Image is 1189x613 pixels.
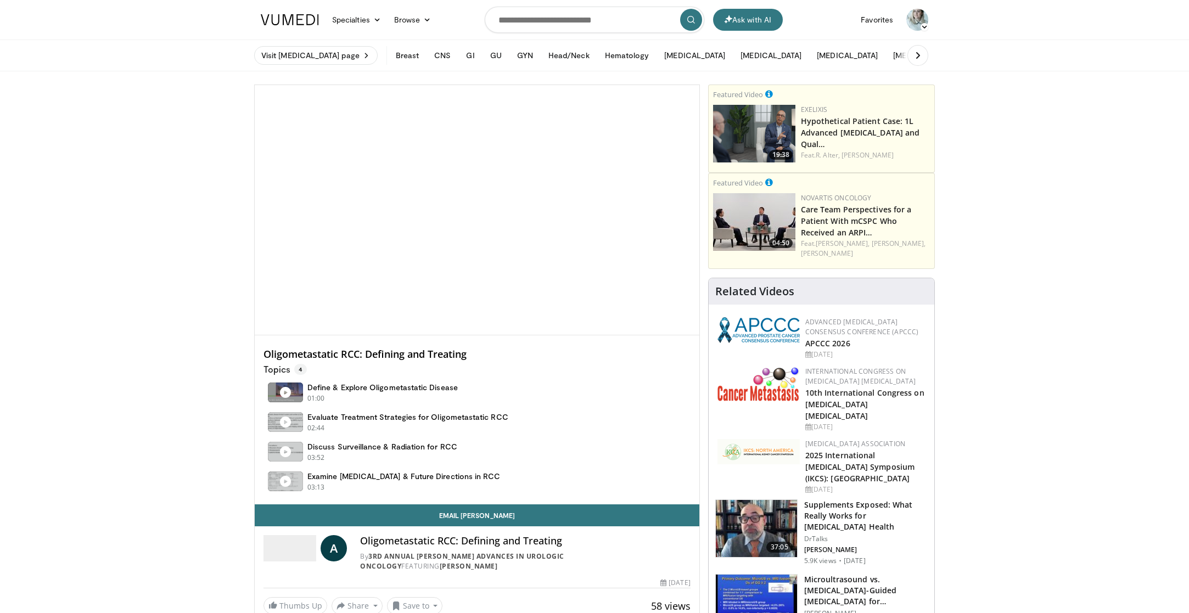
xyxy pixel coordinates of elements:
[261,14,319,25] img: VuMedi Logo
[715,285,794,298] h4: Related Videos
[484,44,508,66] button: GU
[801,116,920,149] a: Hypothetical Patient Case: 1L Advanced [MEDICAL_DATA] and Qual…
[485,7,704,33] input: Search topics, interventions
[804,535,928,543] p: DrTalks
[307,383,458,392] h4: Define & Explore Oligometastatic Disease
[766,542,793,553] span: 37:05
[388,9,438,31] a: Browse
[658,44,732,66] button: [MEDICAL_DATA]
[805,338,850,348] a: APCCC 2026
[360,552,691,571] div: By FEATURING
[801,249,853,258] a: [PERSON_NAME]
[769,238,793,248] span: 04:50
[263,348,691,361] h4: Oligometastatic RCC: Defining and Treating
[713,9,783,31] button: Ask with AI
[542,44,596,66] button: Head/Neck
[307,482,325,492] p: 03:13
[321,535,347,561] a: A
[805,387,924,421] a: 10th International Congress on [MEDICAL_DATA] [MEDICAL_DATA]
[842,150,894,160] a: [PERSON_NAME]
[805,485,926,494] div: [DATE]
[801,193,872,203] a: Novartis Oncology
[805,350,926,359] div: [DATE]
[389,44,425,66] button: Breast
[428,44,457,66] button: CNS
[713,105,795,162] img: 7f860e55-decd-49ee-8c5f-da08edcb9540.png.150x105_q85_crop-smart_upscale.png
[307,453,325,463] p: 03:52
[307,412,508,422] h4: Evaluate Treatment Strategies for Oligometastatic RCC
[263,535,316,561] img: 3rd Annual Christopher G. Wood Advances In Urologic Oncology
[805,422,926,432] div: [DATE]
[307,442,457,452] h4: Discuss Surveillance & Radiation for RCC
[440,561,498,571] a: [PERSON_NAME]
[598,44,656,66] button: Hematology
[294,364,307,375] span: 4
[511,44,540,66] button: GYN
[804,556,837,565] p: 5.9K views
[839,556,842,565] div: ·
[805,367,916,386] a: International Congress on [MEDICAL_DATA] [MEDICAL_DATA]
[360,535,691,547] h4: Oligometastatic RCC: Defining and Treating
[804,499,928,532] h3: Supplements Exposed: What Really Works for [MEDICAL_DATA] Health
[810,44,884,66] button: [MEDICAL_DATA]
[715,499,928,565] a: 37:05 Supplements Exposed: What Really Works for [MEDICAL_DATA] Health DrTalks [PERSON_NAME] 5.9K...
[717,439,800,464] img: fca7e709-d275-4aeb-92d8-8ddafe93f2a6.png.150x105_q85_autocrop_double_scale_upscale_version-0.2.png
[805,450,915,483] a: 2025 International [MEDICAL_DATA] Symposium (IKCS): [GEOGRAPHIC_DATA]
[651,599,691,612] span: 58 views
[255,504,699,526] a: Email [PERSON_NAME]
[801,239,930,258] div: Feat.
[717,317,800,343] img: 92ba7c40-df22-45a2-8e3f-1ca017a3d5ba.png.150x105_q85_autocrop_double_scale_upscale_version-0.2.png
[717,367,800,401] img: 6ff8bc22-9509-4454-a4f8-ac79dd3b8976.png.150x105_q85_autocrop_double_scale_upscale_version-0.2.png
[804,574,928,607] h3: Microultrasound vs. [MEDICAL_DATA]-Guided [MEDICAL_DATA] for [MEDICAL_DATA] Diagnosis …
[805,317,919,336] a: Advanced [MEDICAL_DATA] Consensus Conference (APCCC)
[713,193,795,251] a: 04:50
[805,439,905,448] a: [MEDICAL_DATA] Association
[804,545,928,554] p: [PERSON_NAME]
[854,9,900,31] a: Favorites
[307,471,500,481] h4: Examine [MEDICAL_DATA] & Future Directions in RCC
[660,578,690,588] div: [DATE]
[734,44,808,66] button: [MEDICAL_DATA]
[816,239,870,248] a: [PERSON_NAME],
[713,105,795,162] a: 19:38
[360,552,564,571] a: 3rd Annual [PERSON_NAME] Advances In Urologic Oncology
[263,364,307,375] p: Topics
[769,150,793,160] span: 19:38
[459,44,481,66] button: GI
[844,556,866,565] p: [DATE]
[307,393,325,403] p: 01:00
[254,46,378,65] a: Visit [MEDICAL_DATA] page
[713,193,795,251] img: cad44f18-58c5-46ed-9b0e-fe9214b03651.jpg.150x105_q85_crop-smart_upscale.jpg
[716,500,797,557] img: 649d3fc0-5ee3-4147-b1a3-955a692e9799.150x105_q85_crop-smart_upscale.jpg
[713,89,763,99] small: Featured Video
[887,44,961,66] button: [MEDICAL_DATA]
[801,204,912,238] a: Care Team Perspectives for a Patient With mCSPC Who Received an ARPI…
[713,178,763,188] small: Featured Video
[801,150,930,160] div: Feat.
[872,239,926,248] a: [PERSON_NAME],
[255,85,699,335] video-js: Video Player
[801,105,827,114] a: Exelixis
[906,9,928,31] img: Avatar
[816,150,840,160] a: R. Alter,
[307,423,325,433] p: 02:44
[326,9,388,31] a: Specialties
